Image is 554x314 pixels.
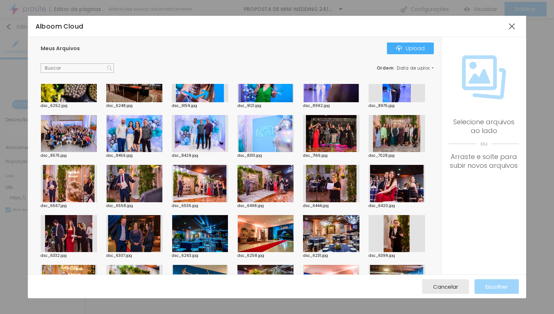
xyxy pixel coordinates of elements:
button: IconeUpload [387,43,434,54]
button: Cancelar [422,279,469,294]
div: Upload [396,45,425,51]
div: dsc_8429.jpg [172,154,228,158]
div: dsc_6420.jpg [369,204,425,208]
div: dsc_8456.jpg [106,154,163,158]
div: dsc_9121.jpg [237,104,294,108]
img: Icone [107,66,112,71]
div: dsc_6307.jpg [106,254,163,258]
span: ou [449,135,519,152]
div: dsc_6258.jpg [237,254,294,258]
div: dsc_6536.jpg [172,204,228,208]
div: dsc_9159.jpg [172,104,228,108]
img: Icone [396,45,402,51]
span: Escolher [485,284,508,290]
div: dsc_6399.jpg [369,254,425,258]
div: dsc_6558.jpg [106,204,163,208]
span: Ordem [377,65,394,71]
div: dsc_7166.jpg [303,154,359,158]
div: dsc_6263.jpg [172,254,228,258]
button: Escolher [474,279,519,294]
span: Meus Arquivos [41,45,80,52]
div: dsc_8992.jpg [303,104,359,108]
div: dsc_8975.jpg [369,104,425,108]
div: dsc_6252.jpg [41,104,97,108]
div: Selecione arquivos ao lado Arraste e solte para subir novos arquivos [449,118,519,170]
div: dsc_6248.jpg [106,104,163,108]
input: Buscar [41,63,114,73]
div: dsc_8313.jpg [237,154,294,158]
span: Data de upload [397,66,435,70]
div: dsc_8575.jpg [41,154,97,158]
div: : [377,66,434,70]
span: Cancelar [433,284,458,290]
div: dsc_6567.jpg [41,204,97,208]
span: Alboom Cloud [36,22,84,31]
div: dsc_7028.jpg [369,154,425,158]
div: dsc_6444.jpg [303,204,359,208]
div: dsc_6498.jpg [237,204,294,208]
div: dsc_6332.jpg [41,254,97,258]
img: Icone [462,55,506,99]
div: dsc_6231.jpg [303,254,359,258]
